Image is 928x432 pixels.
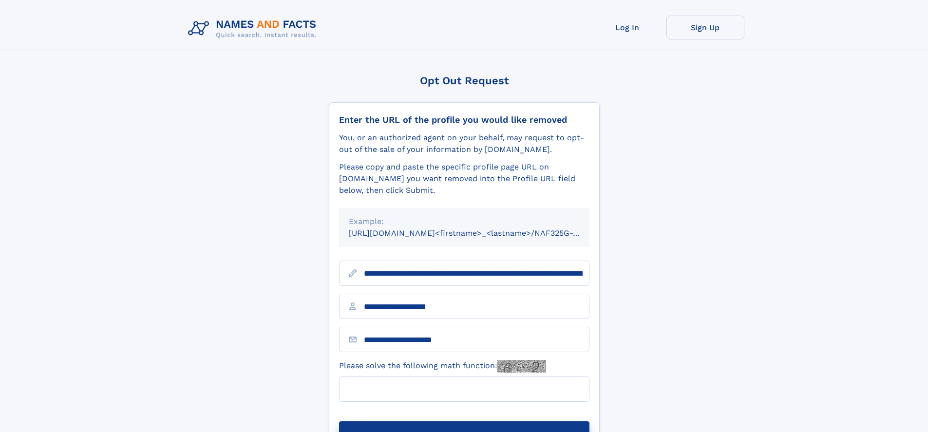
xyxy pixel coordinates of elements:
div: Enter the URL of the profile you would like removed [339,114,589,125]
img: Logo Names and Facts [184,16,324,42]
a: Log In [588,16,666,39]
div: Opt Out Request [329,75,600,87]
small: [URL][DOMAIN_NAME]<firstname>_<lastname>/NAF325G-xxxxxxxx [349,228,608,238]
div: You, or an authorized agent on your behalf, may request to opt-out of the sale of your informatio... [339,132,589,155]
div: Please copy and paste the specific profile page URL on [DOMAIN_NAME] you want removed into the Pr... [339,161,589,196]
label: Please solve the following math function: [339,360,546,373]
div: Example: [349,216,580,227]
a: Sign Up [666,16,744,39]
